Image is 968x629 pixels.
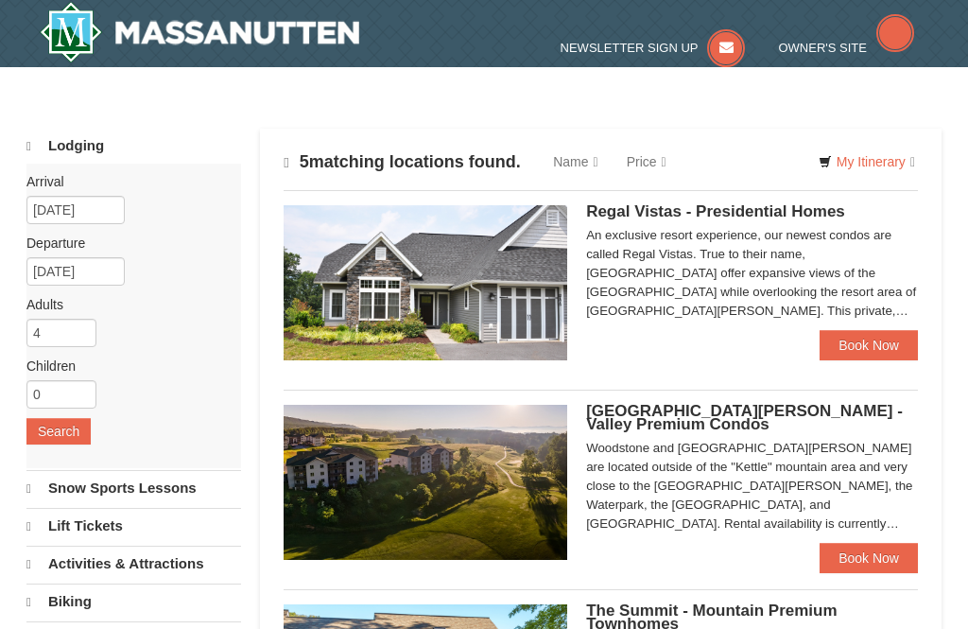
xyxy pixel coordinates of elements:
div: Woodstone and [GEOGRAPHIC_DATA][PERSON_NAME] are located outside of the "Kettle" mountain area an... [586,439,918,533]
div: An exclusive resort experience, our newest condos are called Regal Vistas. True to their name, [G... [586,226,918,321]
a: Newsletter Sign Up [561,41,746,55]
label: Departure [26,234,227,253]
label: Arrival [26,172,227,191]
a: Price [613,143,681,181]
h4: matching locations found. [284,152,521,172]
img: 19218991-1-902409a9.jpg [284,205,567,360]
button: Search [26,418,91,445]
a: Massanutten Resort [40,2,359,62]
a: Biking [26,584,241,620]
a: Snow Sports Lessons [26,470,241,506]
span: [GEOGRAPHIC_DATA][PERSON_NAME] - Valley Premium Condos [586,402,903,433]
a: Book Now [820,330,918,360]
a: Name [539,143,612,181]
span: 5 [300,152,309,171]
span: Regal Vistas - Presidential Homes [586,202,845,220]
a: Lodging [26,129,241,164]
label: Children [26,357,227,376]
span: Owner's Site [778,41,867,55]
a: My Itinerary [806,148,927,176]
a: Activities & Attractions [26,546,241,582]
img: Massanutten Resort Logo [40,2,359,62]
a: Book Now [820,543,918,573]
img: 19219041-4-ec11c166.jpg [284,405,567,560]
span: Newsletter Sign Up [561,41,699,55]
a: Lift Tickets [26,508,241,544]
label: Adults [26,295,227,314]
a: Owner's Site [778,41,914,55]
